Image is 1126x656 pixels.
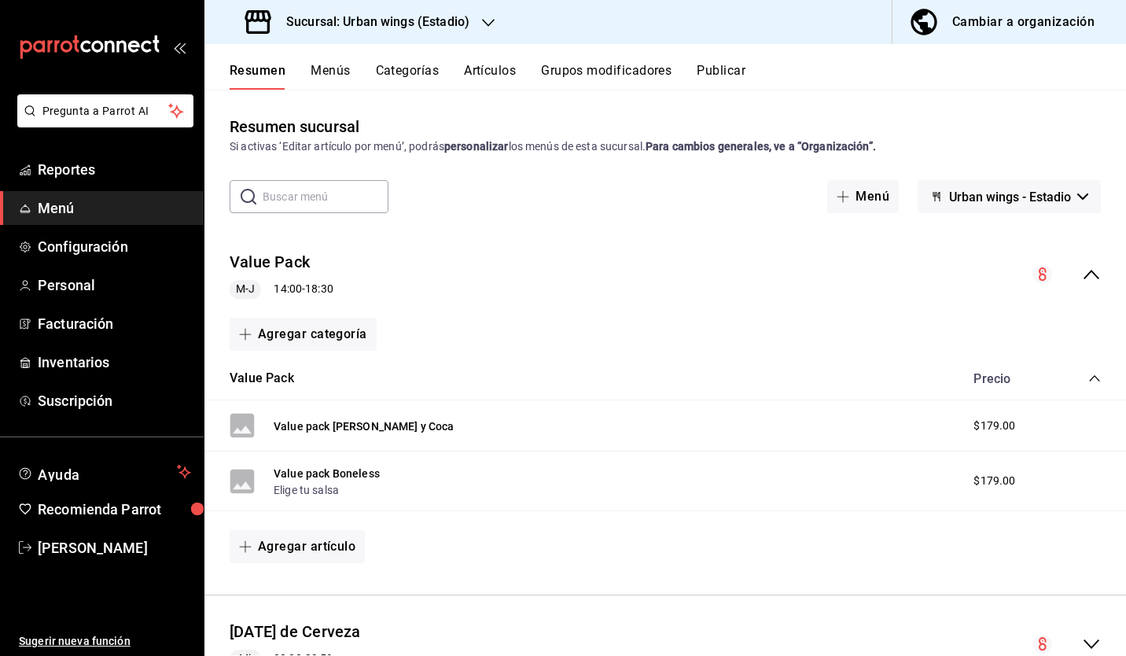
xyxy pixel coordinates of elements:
[38,537,191,558] span: [PERSON_NAME]
[11,114,193,131] a: Pregunta a Parrot AI
[38,390,191,411] span: Suscripción
[541,63,672,90] button: Grupos modificadores
[19,633,191,650] span: Sugerir nueva función
[230,63,1126,90] div: navigation tabs
[230,621,361,643] button: [DATE] de Cerveza
[646,140,876,153] strong: Para cambios generales, ve a “Organización”.
[230,281,261,297] span: M-J
[38,313,191,334] span: Facturación
[311,63,350,90] button: Menús
[230,280,333,299] div: 14:00 - 18:30
[38,159,191,180] span: Reportes
[274,482,339,498] button: Elige tu salsa
[204,238,1126,311] div: collapse-menu-row
[230,318,377,351] button: Agregar categoría
[274,418,454,434] button: Value pack [PERSON_NAME] y Coca
[230,251,310,274] button: Value Pack
[38,236,191,257] span: Configuración
[274,466,380,481] button: Value pack Boneless
[827,180,899,213] button: Menú
[230,115,359,138] div: Resumen sucursal
[274,13,469,31] h3: Sucursal: Urban wings (Estadio)
[697,63,745,90] button: Publicar
[263,181,388,212] input: Buscar menú
[38,275,191,296] span: Personal
[38,463,171,481] span: Ayuda
[958,371,1058,386] div: Precio
[173,41,186,53] button: open_drawer_menu
[918,180,1101,213] button: Urban wings - Estadio
[230,138,1101,155] div: Si activas ‘Editar artículo por menú’, podrás los menús de esta sucursal.
[952,11,1095,33] div: Cambiar a organización
[973,473,1015,489] span: $179.00
[17,94,193,127] button: Pregunta a Parrot AI
[38,197,191,219] span: Menú
[230,63,285,90] button: Resumen
[38,352,191,373] span: Inventarios
[42,103,169,120] span: Pregunta a Parrot AI
[230,370,294,388] button: Value Pack
[38,499,191,520] span: Recomienda Parrot
[464,63,516,90] button: Artículos
[376,63,440,90] button: Categorías
[949,190,1071,205] span: Urban wings - Estadio
[973,418,1015,434] span: $179.00
[444,140,509,153] strong: personalizar
[1088,372,1101,385] button: collapse-category-row
[230,530,365,563] button: Agregar artículo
